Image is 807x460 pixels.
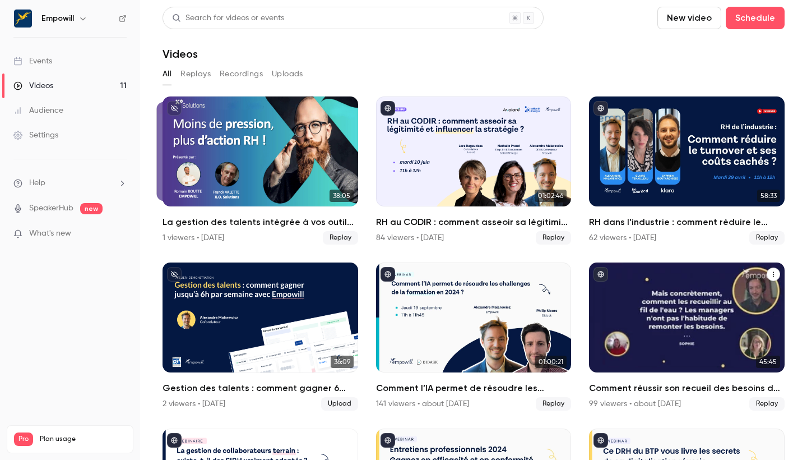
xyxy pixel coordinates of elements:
[163,232,224,243] div: 1 viewers • [DATE]
[330,190,354,202] span: 38:05
[272,65,303,83] button: Uploads
[593,267,608,282] button: published
[331,356,354,368] span: 36:09
[376,381,572,395] h2: Comment l’IA permet de résoudre les challenges de la formation en 2024 ?
[29,203,73,214] a: SpeakerHub
[13,177,127,189] li: help-dropdown-opener
[381,433,395,448] button: published
[167,101,182,116] button: unpublished
[163,381,358,395] h2: Gestion des talents : comment gagner 6 heures par semaine avec [PERSON_NAME] ?
[381,267,395,282] button: published
[180,65,211,83] button: Replays
[376,263,572,411] a: 01:00:21Comment l’IA permet de résoudre les challenges de la formation en 2024 ?141 viewers • abo...
[163,263,358,411] li: Gestion des talents : comment gagner 6 heures par semaine avec Empowill ?
[323,231,358,245] span: Replay
[172,12,284,24] div: Search for videos or events
[163,65,171,83] button: All
[376,398,469,410] div: 141 viewers • about [DATE]
[536,397,571,411] span: Replay
[13,80,53,91] div: Videos
[163,47,198,61] h1: Videos
[14,433,33,446] span: Pro
[376,263,572,411] li: Comment l’IA permet de résoudre les challenges de la formation en 2024 ?
[749,397,785,411] span: Replay
[376,96,572,245] li: RH au CODIR : comment asseoir sa légitimité et influencer la stratégie ?
[589,381,785,395] h2: Comment réussir son recueil des besoins de formation ? Enjeux, méthode et bonnes pratiques
[726,7,785,29] button: Schedule
[535,356,567,368] span: 01:00:21
[163,96,358,245] li: La gestion des talents intégrée à vos outils X.O Solutions
[589,263,785,411] li: Comment réussir son recueil des besoins de formation ? Enjeux, méthode et bonnes pratiques
[13,56,52,67] div: Events
[535,190,567,202] span: 01:02:46
[376,96,572,245] a: 01:02:46RH au CODIR : comment asseoir sa légitimité et influencer la stratégie ?84 viewers • [DAT...
[163,96,358,245] a: 38:0538:05La gestion des talents intégrée à vos outils X.O Solutions1 viewers • [DATE]Replay
[13,105,63,116] div: Audience
[376,232,444,243] div: 84 viewers • [DATE]
[593,433,608,448] button: published
[589,232,656,243] div: 62 viewers • [DATE]
[163,263,358,411] a: 36:09Gestion des talents : comment gagner 6 heures par semaine avec [PERSON_NAME] ?2 viewers • [D...
[220,65,263,83] button: Recordings
[80,203,103,214] span: new
[321,397,358,411] span: Upload
[13,130,58,141] div: Settings
[589,96,785,245] a: 58:33RH dans l’industrie : comment réduire le turnover et ses coûts cachés ?62 viewers • [DATE]Re...
[376,215,572,229] h2: RH au CODIR : comment asseoir sa légitimité et influencer la stratégie ?
[29,228,71,240] span: What's new
[756,356,780,368] span: 45:45
[657,7,721,29] button: New video
[749,231,785,245] span: Replay
[589,96,785,245] li: RH dans l’industrie : comment réduire le turnover et ses coûts cachés ?
[167,267,182,282] button: unpublished
[40,435,126,444] span: Plan usage
[14,10,32,27] img: Empowill
[589,215,785,229] h2: RH dans l’industrie : comment réduire le turnover et ses coûts cachés ?
[589,263,785,411] a: 45:45Comment réussir son recueil des besoins de formation ? Enjeux, méthode et bonnes pratiques99...
[593,101,608,116] button: published
[163,7,785,453] section: Videos
[381,101,395,116] button: published
[41,13,74,24] h6: Empowill
[589,398,681,410] div: 99 viewers • about [DATE]
[167,433,182,448] button: published
[29,177,45,189] span: Help
[163,398,225,410] div: 2 viewers • [DATE]
[536,231,571,245] span: Replay
[163,215,358,229] h2: La gestion des talents intégrée à vos outils X.O Solutions
[113,229,127,239] iframe: Noticeable Trigger
[757,190,780,202] span: 58:33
